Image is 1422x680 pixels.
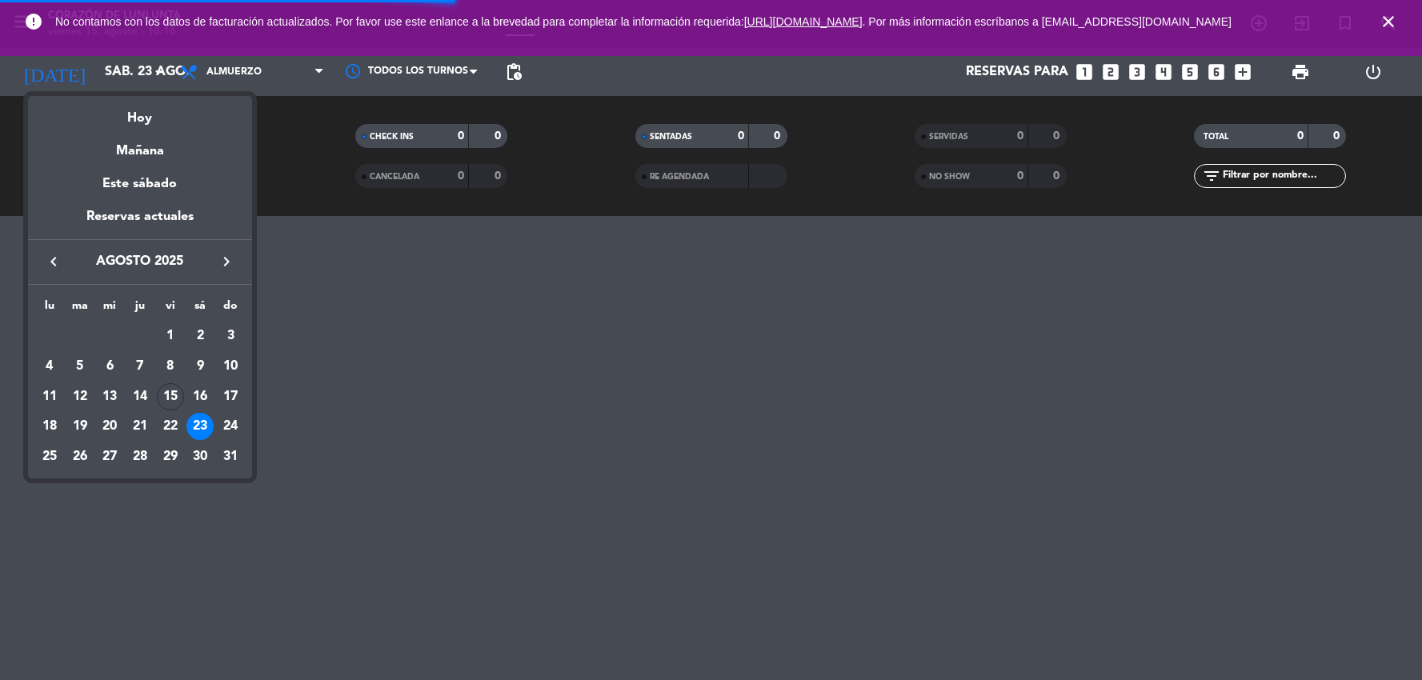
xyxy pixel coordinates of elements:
[217,413,244,440] div: 24
[65,382,95,412] td: 12 de agosto de 2025
[186,351,216,382] td: 9 de agosto de 2025
[157,353,184,380] div: 8
[94,297,125,322] th: miércoles
[28,96,252,129] div: Hoy
[217,443,244,470] div: 31
[215,411,246,442] td: 24 de agosto de 2025
[44,252,63,271] i: keyboard_arrow_left
[28,162,252,206] div: Este sábado
[36,353,63,380] div: 4
[157,413,184,440] div: 22
[94,411,125,442] td: 20 de agosto de 2025
[126,353,154,380] div: 7
[217,353,244,380] div: 10
[28,129,252,162] div: Mañana
[65,351,95,382] td: 5 de agosto de 2025
[125,411,155,442] td: 21 de agosto de 2025
[36,413,63,440] div: 18
[94,351,125,382] td: 6 de agosto de 2025
[215,321,246,351] td: 3 de agosto de 2025
[155,442,186,472] td: 29 de agosto de 2025
[96,353,123,380] div: 6
[96,383,123,410] div: 13
[34,351,65,382] td: 4 de agosto de 2025
[34,442,65,472] td: 25 de agosto de 2025
[186,297,216,322] th: sábado
[94,382,125,412] td: 13 de agosto de 2025
[186,443,214,470] div: 30
[34,382,65,412] td: 11 de agosto de 2025
[155,351,186,382] td: 8 de agosto de 2025
[66,443,94,470] div: 26
[186,382,216,412] td: 16 de agosto de 2025
[155,411,186,442] td: 22 de agosto de 2025
[28,206,252,239] div: Reservas actuales
[155,321,186,351] td: 1 de agosto de 2025
[126,383,154,410] div: 14
[125,442,155,472] td: 28 de agosto de 2025
[215,382,246,412] td: 17 de agosto de 2025
[157,322,184,350] div: 1
[155,382,186,412] td: 15 de agosto de 2025
[36,383,63,410] div: 11
[125,382,155,412] td: 14 de agosto de 2025
[186,321,216,351] td: 2 de agosto de 2025
[125,297,155,322] th: jueves
[34,321,155,351] td: AGO.
[215,297,246,322] th: domingo
[36,443,63,470] div: 25
[66,383,94,410] div: 12
[186,353,214,380] div: 9
[39,251,68,272] button: keyboard_arrow_left
[94,442,125,472] td: 27 de agosto de 2025
[186,413,214,440] div: 23
[126,443,154,470] div: 28
[34,411,65,442] td: 18 de agosto de 2025
[125,351,155,382] td: 7 de agosto de 2025
[215,442,246,472] td: 31 de agosto de 2025
[66,413,94,440] div: 19
[65,411,95,442] td: 19 de agosto de 2025
[155,297,186,322] th: viernes
[68,251,212,272] span: agosto 2025
[157,443,184,470] div: 29
[212,251,241,272] button: keyboard_arrow_right
[96,443,123,470] div: 27
[186,411,216,442] td: 23 de agosto de 2025
[34,297,65,322] th: lunes
[157,383,184,410] div: 15
[186,322,214,350] div: 2
[66,353,94,380] div: 5
[96,413,123,440] div: 20
[217,322,244,350] div: 3
[65,442,95,472] td: 26 de agosto de 2025
[65,297,95,322] th: martes
[215,351,246,382] td: 10 de agosto de 2025
[126,413,154,440] div: 21
[186,442,216,472] td: 30 de agosto de 2025
[217,252,236,271] i: keyboard_arrow_right
[217,383,244,410] div: 17
[186,383,214,410] div: 16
